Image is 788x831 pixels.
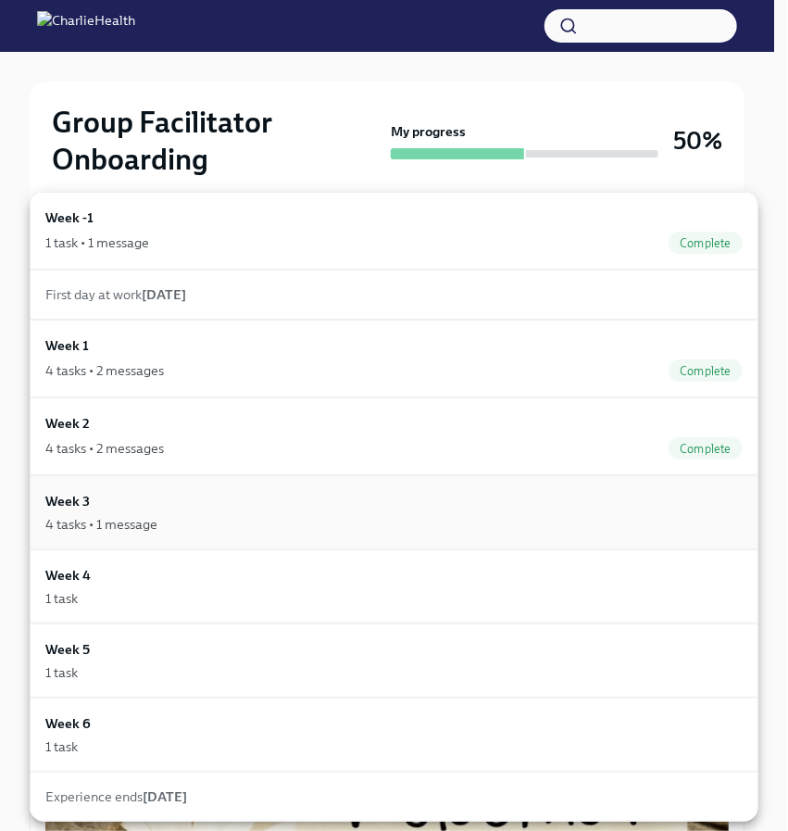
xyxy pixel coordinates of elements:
h6: Week 2 [45,413,90,434]
div: 4 tasks • 2 messages [45,439,164,458]
h6: Week 3 [45,491,90,511]
a: Week 61 task [30,698,758,772]
h6: Week 5 [45,639,90,660]
div: 4 tasks • 1 message [45,515,157,534]
div: 1 task [45,737,78,756]
div: 4 tasks • 2 messages [45,361,164,380]
span: Complete [669,364,743,378]
div: 1 task [45,589,78,608]
span: First day at work [45,286,186,303]
div: 1 task [45,663,78,682]
strong: [DATE] [143,788,187,805]
h6: Week 4 [45,565,91,585]
h6: Week 1 [45,335,89,356]
a: Week 51 task [30,623,758,698]
strong: [DATE] [142,286,186,303]
span: Experience ends [45,788,187,805]
span: Complete [669,442,743,456]
div: 1 task • 1 message [45,233,149,252]
a: Week 41 task [30,549,758,623]
a: Week 14 tasks • 2 messagesComplete [30,320,758,397]
h6: Week -1 [45,208,94,228]
h6: Week 6 [45,713,91,734]
a: Week 34 tasks • 1 message [30,475,758,549]
span: Complete [669,236,743,250]
a: Week 24 tasks • 2 messagesComplete [30,397,758,475]
a: Week -11 task • 1 messageComplete [30,192,758,270]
